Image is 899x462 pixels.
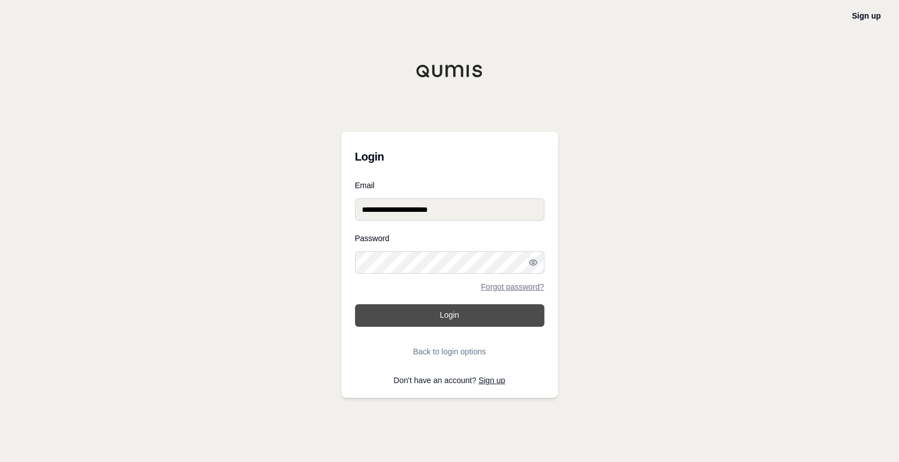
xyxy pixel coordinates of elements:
[479,376,505,385] a: Sign up
[416,64,484,78] img: Qumis
[852,11,881,20] a: Sign up
[355,181,544,189] label: Email
[355,376,544,384] p: Don't have an account?
[355,145,544,168] h3: Login
[355,304,544,327] button: Login
[355,340,544,363] button: Back to login options
[481,283,544,291] a: Forgot password?
[355,234,544,242] label: Password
